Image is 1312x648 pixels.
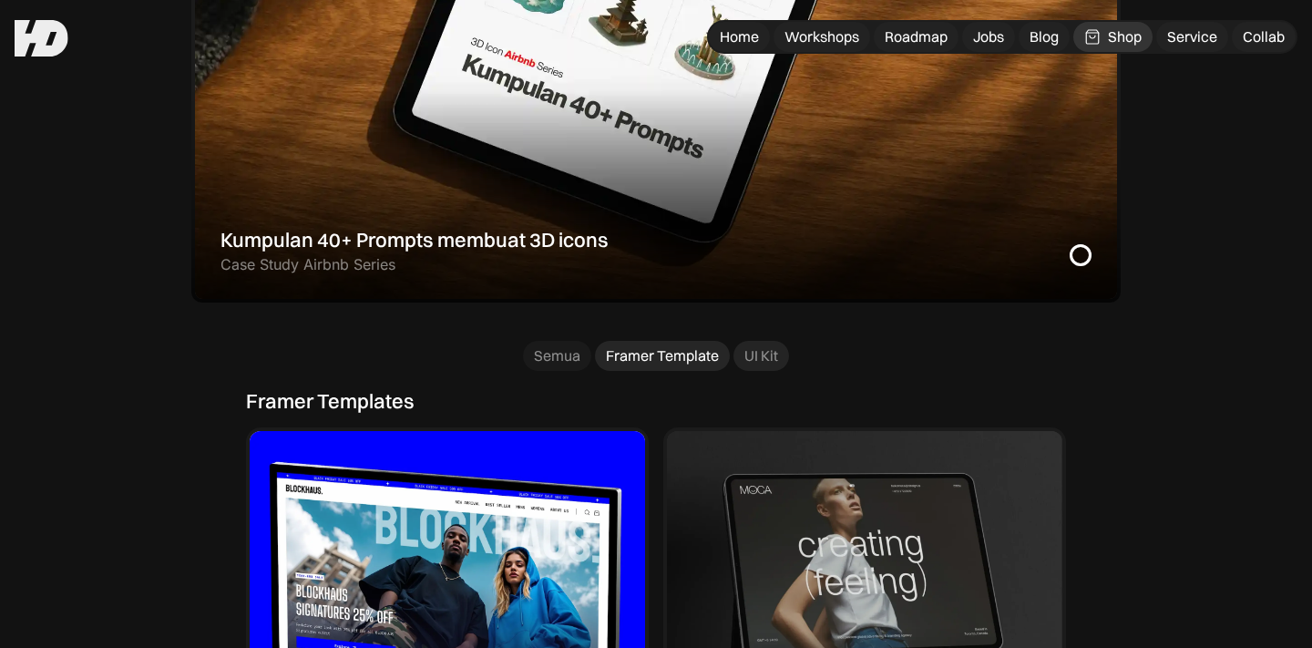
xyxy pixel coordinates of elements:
[1108,27,1142,46] div: Shop
[784,27,859,46] div: Workshops
[962,22,1015,52] a: Jobs
[1167,27,1217,46] div: Service
[885,27,948,46] div: Roadmap
[744,346,778,365] div: UI Kit
[973,27,1004,46] div: Jobs
[606,346,719,365] div: Framer Template
[874,22,958,52] a: Roadmap
[709,22,770,52] a: Home
[1019,22,1070,52] a: Blog
[246,389,415,413] div: Framer Templates
[1073,22,1153,52] a: Shop
[774,22,870,52] a: Workshops
[1030,27,1059,46] div: Blog
[1243,27,1285,46] div: Collab
[1232,22,1296,52] a: Collab
[534,346,580,365] div: Semua
[720,27,759,46] div: Home
[1156,22,1228,52] a: Service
